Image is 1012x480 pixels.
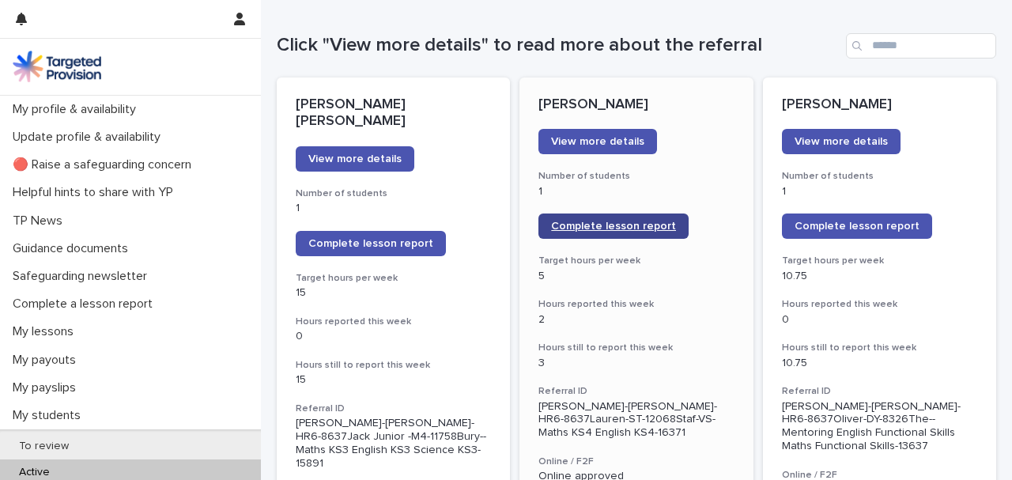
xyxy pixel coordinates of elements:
[782,385,977,398] h3: Referral ID
[6,440,81,453] p: To review
[782,400,977,453] p: [PERSON_NAME]-[PERSON_NAME]-HR6-8637Oliver-DY-8326The--Mentoring English Functional Skills Maths ...
[538,96,734,114] p: [PERSON_NAME]
[782,129,901,154] a: View more details
[782,170,977,183] h3: Number of students
[538,313,734,327] p: 2
[6,466,62,479] p: Active
[6,214,75,229] p: TP News
[6,297,165,312] p: Complete a lesson report
[538,342,734,354] h3: Hours still to report this week
[296,272,491,285] h3: Target hours per week
[6,353,89,368] p: My payouts
[795,136,888,147] span: View more details
[296,146,414,172] a: View more details
[551,136,644,147] span: View more details
[538,255,734,267] h3: Target hours per week
[296,286,491,300] p: 15
[782,270,977,283] p: 10.75
[538,214,689,239] a: Complete lesson report
[782,298,977,311] h3: Hours reported this week
[6,408,93,423] p: My students
[296,96,491,130] p: [PERSON_NAME] [PERSON_NAME]
[296,373,491,387] p: 15
[538,455,734,468] h3: Online / F2F
[782,185,977,198] p: 1
[782,313,977,327] p: 0
[6,269,160,284] p: Safeguarding newsletter
[296,330,491,343] p: 0
[6,157,204,172] p: 🔴 Raise a safeguarding concern
[538,170,734,183] h3: Number of students
[6,185,186,200] p: Helpful hints to share with YP
[782,357,977,370] p: 10.75
[538,357,734,370] p: 3
[538,270,734,283] p: 5
[296,187,491,200] h3: Number of students
[538,129,657,154] a: View more details
[782,342,977,354] h3: Hours still to report this week
[6,102,149,117] p: My profile & availability
[13,51,101,82] img: M5nRWzHhSzIhMunXDL62
[296,359,491,372] h3: Hours still to report this week
[296,316,491,328] h3: Hours reported this week
[296,417,491,470] p: [PERSON_NAME]-[PERSON_NAME]-HR6-8637Jack Junior -M4-11758Bury--Maths KS3 English KS3 Science KS3-...
[551,221,676,232] span: Complete lesson report
[538,385,734,398] h3: Referral ID
[782,214,932,239] a: Complete lesson report
[782,96,977,114] p: [PERSON_NAME]
[308,238,433,249] span: Complete lesson report
[6,380,89,395] p: My payslips
[296,403,491,415] h3: Referral ID
[6,241,141,256] p: Guidance documents
[308,153,402,164] span: View more details
[538,298,734,311] h3: Hours reported this week
[277,34,840,57] h1: Click "View more details" to read more about the referral
[538,400,734,440] p: [PERSON_NAME]-[PERSON_NAME]-HR6-8637Lauren-ST-12068Staf-VS-Maths KS4 English KS4-16371
[6,324,86,339] p: My lessons
[296,231,446,256] a: Complete lesson report
[846,33,996,59] input: Search
[6,130,173,145] p: Update profile & availability
[296,202,491,215] p: 1
[795,221,919,232] span: Complete lesson report
[538,185,734,198] p: 1
[782,255,977,267] h3: Target hours per week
